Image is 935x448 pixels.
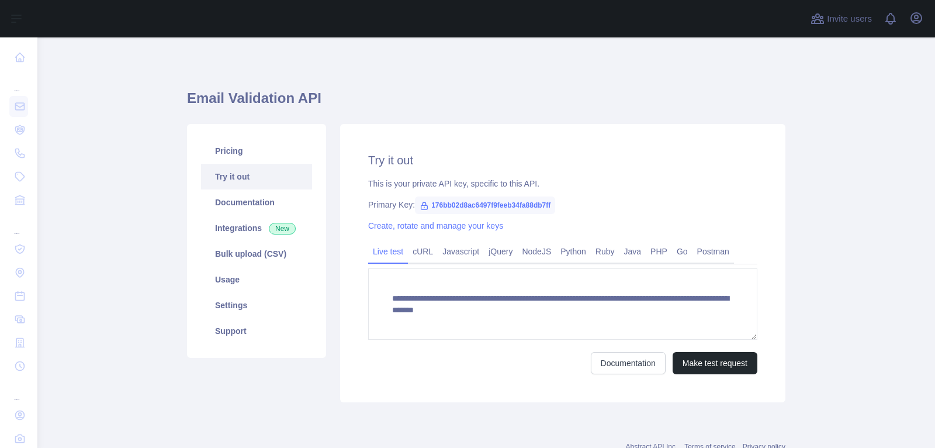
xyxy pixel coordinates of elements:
a: Support [201,318,312,344]
span: New [269,223,296,235]
a: Create, rotate and manage your keys [368,221,503,230]
a: Java [619,242,646,261]
span: 176bb02d8ac6497f9feeb34fa88db7ff [415,197,555,214]
button: Make test request [673,352,757,374]
a: Pricing [201,138,312,164]
h2: Try it out [368,152,757,168]
h1: Email Validation API [187,89,785,117]
a: NodeJS [517,242,556,261]
span: Invite users [827,12,872,26]
div: This is your private API key, specific to this API. [368,178,757,189]
a: Documentation [201,189,312,215]
a: Ruby [591,242,619,261]
a: Python [556,242,591,261]
a: Bulk upload (CSV) [201,241,312,267]
div: ... [9,70,28,94]
a: Usage [201,267,312,292]
div: ... [9,379,28,402]
a: Javascript [438,242,484,261]
a: cURL [408,242,438,261]
a: Integrations New [201,215,312,241]
a: Documentation [591,352,666,374]
a: PHP [646,242,672,261]
div: ... [9,213,28,236]
a: jQuery [484,242,517,261]
a: Postman [692,242,734,261]
a: Try it out [201,164,312,189]
a: Settings [201,292,312,318]
a: Go [672,242,692,261]
div: Primary Key: [368,199,757,211]
a: Live test [368,242,408,261]
button: Invite users [808,9,874,28]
